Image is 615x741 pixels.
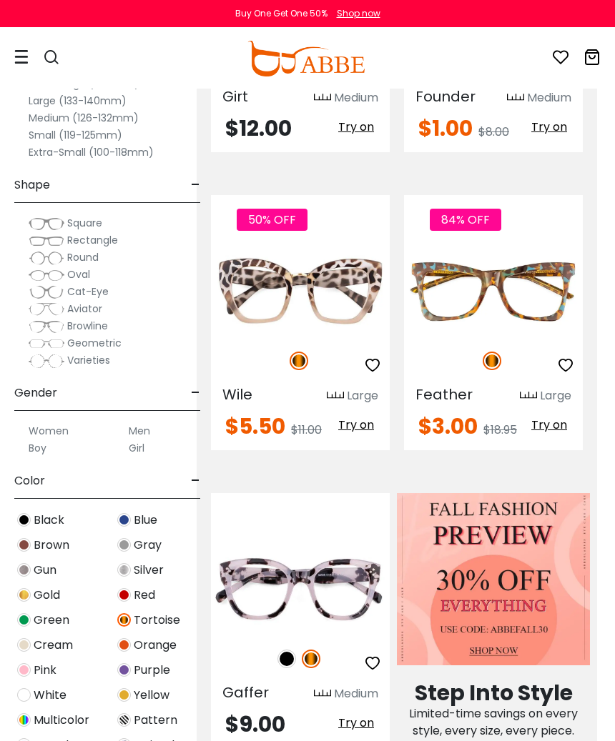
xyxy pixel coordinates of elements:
[34,637,73,654] span: Cream
[222,682,269,702] span: Gaffer
[334,89,378,106] div: Medium
[314,689,331,700] img: size ruler
[117,663,131,677] img: Purple
[67,302,102,316] span: Aviator
[129,422,150,439] label: Men
[507,93,524,104] img: size ruler
[67,216,102,230] span: Square
[117,638,131,652] img: Orange
[29,439,46,457] label: Boy
[531,417,567,433] span: Try on
[67,267,90,282] span: Oval
[17,663,31,677] img: Pink
[117,688,131,702] img: Yellow
[225,411,285,442] span: $5.50
[415,677,573,708] span: Step Into Style
[29,92,127,109] label: Large (133-140mm)
[67,353,110,367] span: Varieties
[67,336,122,350] span: Geometric
[327,391,344,402] img: size ruler
[134,637,177,654] span: Orange
[225,709,285,740] span: $9.00
[17,713,31,727] img: Multicolor
[291,422,322,438] span: $11.00
[334,685,378,702] div: Medium
[129,439,144,457] label: Girl
[29,319,64,334] img: Browline.png
[134,512,157,529] span: Blue
[34,587,60,604] span: Gold
[29,354,64,369] img: Varieties.png
[235,7,328,20] div: Buy One Get One 50%
[134,537,162,554] span: Gray
[134,662,170,679] span: Purple
[222,86,248,106] span: Girt
[34,537,69,554] span: Brown
[67,284,109,299] span: Cat-Eye
[17,513,31,527] img: Black
[191,464,200,498] span: -
[415,86,476,106] span: Founder
[117,538,131,552] img: Gray
[29,109,139,126] label: Medium (126-132mm)
[338,715,374,731] span: Try on
[29,285,64,299] img: Cat-Eye.png
[134,712,177,729] span: Pattern
[527,89,571,106] div: Medium
[34,612,69,629] span: Green
[17,563,31,577] img: Gun
[211,247,390,336] a: Tortoise Wile - Plastic ,Universal Bridge Fit
[247,41,365,76] img: abbeglasses.com
[14,168,50,202] span: Shape
[483,352,501,370] img: Tortoise
[334,118,378,136] button: Try on
[134,562,164,579] span: Silver
[34,712,89,729] span: Multicolor
[29,268,64,282] img: Oval.png
[338,119,374,135] span: Try on
[211,544,390,634] img: Tortoise Gaffer - Acetate ,Universal Bridge Fit
[418,113,473,144] span: $1.00
[14,376,57,410] span: Gender
[483,422,517,438] span: $18.95
[334,416,378,434] button: Try on
[404,247,583,336] img: Tortoise Feather - TR ,Universal Bridge Fit
[17,538,31,552] img: Brown
[67,233,118,247] span: Rectangle
[347,387,378,404] div: Large
[29,217,64,231] img: Square.png
[134,587,155,604] span: Red
[29,302,64,317] img: Aviator.png
[191,168,200,202] span: -
[527,118,571,136] button: Try on
[330,7,380,19] a: Shop now
[67,250,99,264] span: Round
[290,352,308,370] img: Tortoise
[17,613,31,627] img: Green
[277,650,296,668] img: Black
[117,588,131,602] img: Red
[14,464,45,498] span: Color
[531,119,567,135] span: Try on
[117,513,131,527] img: Blue
[117,563,131,577] img: Silver
[29,422,69,439] label: Women
[338,417,374,433] span: Try on
[478,124,509,140] span: $8.00
[117,713,131,727] img: Pattern
[29,251,64,265] img: Round.png
[17,638,31,652] img: Cream
[418,411,478,442] span: $3.00
[34,687,67,704] span: White
[222,384,252,404] span: Wile
[17,588,31,602] img: Gold
[191,376,200,410] span: -
[540,387,571,404] div: Large
[302,650,320,668] img: Tortoise
[397,493,590,665] img: Fall Fashion Sale
[29,337,64,351] img: Geometric.png
[430,209,501,231] span: 84% OFF
[134,612,180,629] span: Tortoise
[337,7,380,20] div: Shop now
